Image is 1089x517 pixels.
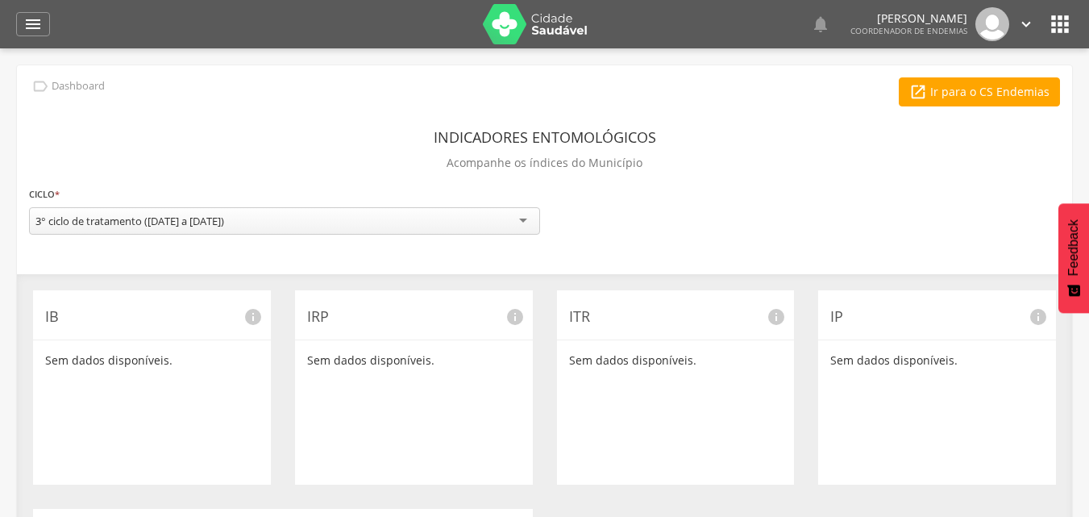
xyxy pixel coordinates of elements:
[1017,7,1035,41] a: 
[23,15,43,34] i: 
[31,77,49,95] i: 
[909,83,927,101] i: 
[1017,15,1035,33] i: 
[505,307,525,327] i: info
[243,307,263,327] i: info
[45,306,259,327] p: IB
[569,352,783,369] p: Sem dados disponíveis.
[1058,203,1089,313] button: Feedback - Mostrar pesquisa
[850,25,967,36] span: Coordenador de Endemias
[830,352,1044,369] p: Sem dados disponíveis.
[811,7,830,41] a: 
[830,306,1044,327] p: IP
[850,13,967,24] p: [PERSON_NAME]
[447,152,642,174] p: Acompanhe os índices do Município
[569,306,783,327] p: ITR
[35,214,224,228] div: 3° ciclo de tratamento ([DATE] a [DATE])
[811,15,830,34] i: 
[767,307,786,327] i: info
[307,306,521,327] p: IRP
[434,123,656,152] header: Indicadores Entomológicos
[45,352,259,369] p: Sem dados disponíveis.
[307,352,521,369] p: Sem dados disponíveis.
[16,12,50,36] a: 
[29,186,60,203] label: Ciclo
[1029,307,1048,327] i: info
[899,77,1060,106] a: Ir para o CS Endemias
[52,80,105,93] p: Dashboard
[1047,11,1073,37] i: 
[1066,219,1081,276] span: Feedback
